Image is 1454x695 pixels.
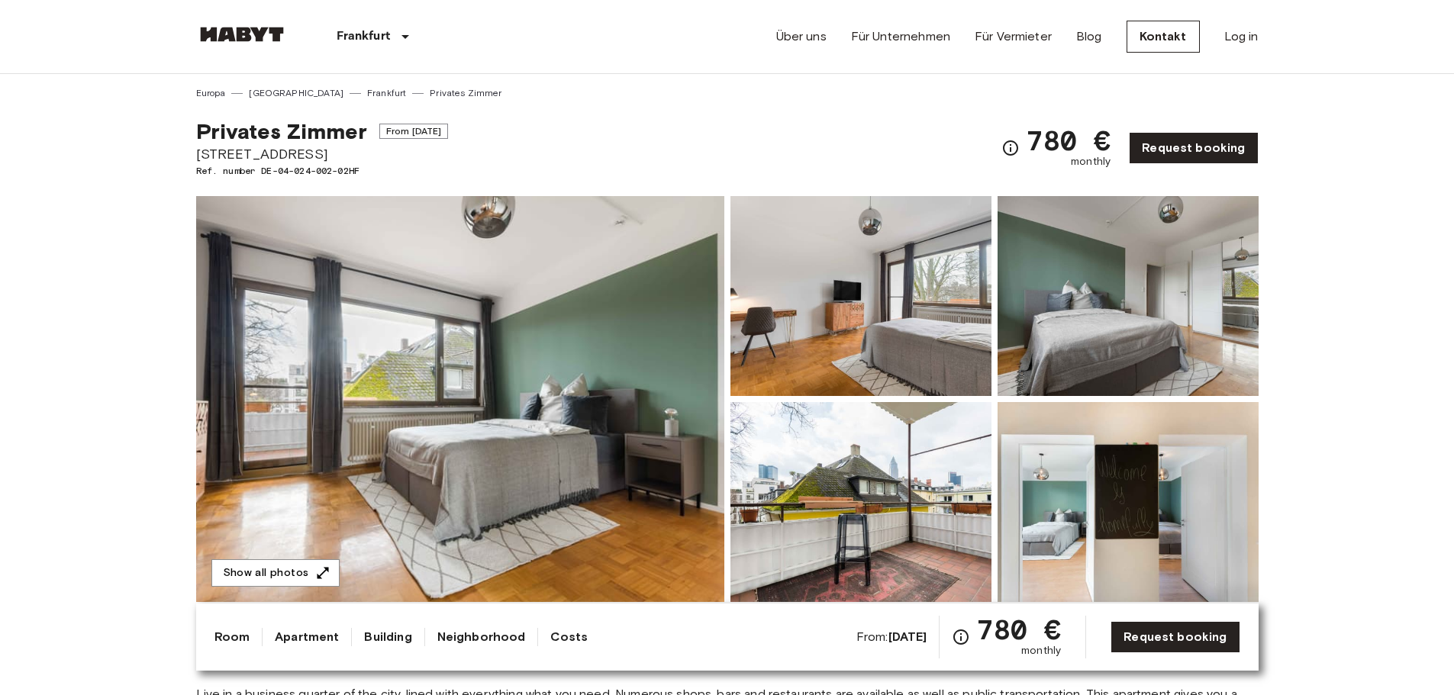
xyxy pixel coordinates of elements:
[196,164,449,178] span: Ref. number DE-04-024-002-02HF
[196,196,724,602] img: Marketing picture of unit DE-04-024-002-02HF
[952,628,970,646] svg: Check cost overview for full price breakdown. Please note that discounts apply to new joiners onl...
[776,27,827,46] a: Über uns
[1001,139,1020,157] svg: Check cost overview for full price breakdown. Please note that discounts apply to new joiners onl...
[856,629,927,645] span: From:
[975,27,1052,46] a: Für Vermieter
[249,86,343,100] a: [GEOGRAPHIC_DATA]
[730,196,991,396] img: Picture of unit DE-04-024-002-02HF
[1129,132,1258,164] a: Request booking
[437,628,526,646] a: Neighborhood
[1127,21,1200,53] a: Kontakt
[550,628,588,646] a: Costs
[196,86,226,100] a: Europa
[998,402,1259,602] img: Picture of unit DE-04-024-002-02HF
[196,118,367,144] span: Privates Zimmer
[211,559,340,587] button: Show all photos
[1224,27,1259,46] a: Log in
[379,124,449,139] span: From [DATE]
[730,402,991,602] img: Picture of unit DE-04-024-002-02HF
[851,27,950,46] a: Für Unternehmen
[430,86,501,100] a: Privates Zimmer
[364,628,411,646] a: Building
[196,144,449,164] span: [STREET_ADDRESS]
[1071,154,1111,169] span: monthly
[214,628,250,646] a: Room
[1076,27,1102,46] a: Blog
[1111,621,1240,653] a: Request booking
[976,616,1061,643] span: 780 €
[196,27,288,42] img: Habyt
[888,629,927,644] b: [DATE]
[1021,643,1061,658] span: monthly
[367,86,406,100] a: Frankfurt
[337,27,390,46] p: Frankfurt
[275,628,339,646] a: Apartment
[998,196,1259,396] img: Picture of unit DE-04-024-002-02HF
[1026,127,1111,154] span: 780 €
